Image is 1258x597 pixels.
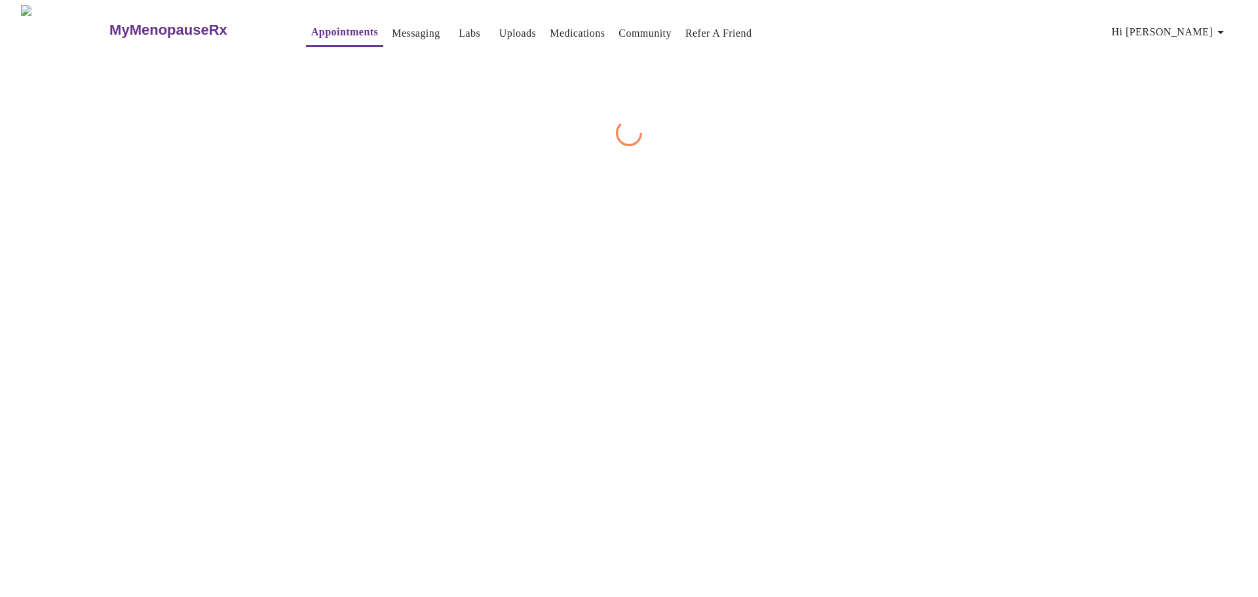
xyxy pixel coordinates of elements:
a: Refer a Friend [685,24,752,43]
a: Uploads [499,24,537,43]
button: Hi [PERSON_NAME] [1107,19,1234,45]
button: Refer a Friend [680,20,757,47]
a: Medications [550,24,605,43]
button: Medications [544,20,610,47]
h3: MyMenopauseRx [109,22,227,39]
span: Hi [PERSON_NAME] [1112,23,1229,41]
img: MyMenopauseRx Logo [21,5,108,54]
a: Appointments [311,23,378,41]
button: Appointments [306,19,383,47]
button: Messaging [387,20,445,47]
a: Community [619,24,672,43]
button: Labs [449,20,491,47]
button: Uploads [494,20,542,47]
a: MyMenopauseRx [108,7,280,53]
button: Community [613,20,677,47]
a: Messaging [392,24,440,43]
a: Labs [459,24,480,43]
